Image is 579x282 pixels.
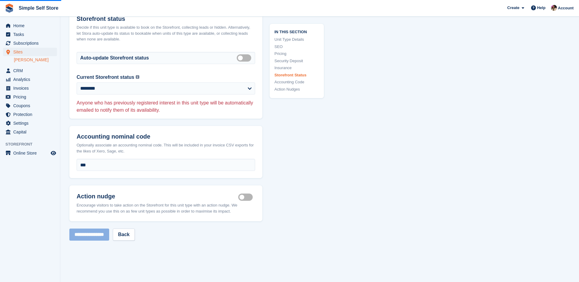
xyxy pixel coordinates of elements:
span: Protection [13,110,49,119]
span: Create [507,5,519,11]
span: Account [558,5,574,11]
span: Sites [13,48,49,56]
div: Encourage visitors to take action on the Storefront for this unit type with an action nudge. We r... [77,202,255,214]
span: Online Store [13,149,49,157]
span: Capital [13,128,49,136]
a: menu [3,66,57,75]
a: menu [3,84,57,92]
label: Auto-update Storefront status [80,54,149,62]
a: Preview store [50,149,57,157]
a: Security Deposit [274,58,319,64]
label: Is active [238,197,255,198]
a: menu [3,93,57,101]
a: Simple Self Store [16,3,61,13]
p: Anyone who has previously registered interest in this unit type will be automatically emailed to ... [77,99,255,114]
a: menu [3,128,57,136]
a: Pricing [274,51,319,57]
span: Subscriptions [13,39,49,47]
h2: Accounting nominal code [77,133,255,140]
a: menu [3,75,57,84]
span: Storefront [5,141,60,147]
a: Back [113,229,134,241]
img: stora-icon-8386f47178a22dfd0bd8f6a31ec36ba5ce8667c1dd55bd0f319d3a0aa187defe.svg [5,4,14,13]
a: Storefront Status [274,72,319,78]
label: Current Storefront status [77,74,134,81]
a: Insurance [274,65,319,71]
a: menu [3,48,57,56]
span: Pricing [13,93,49,101]
a: menu [3,110,57,119]
div: Decide if this unit type is available to book on the Storefront, collecting leads or hidden. Alte... [77,24,255,42]
span: Tasks [13,30,49,39]
a: [PERSON_NAME] [14,57,57,63]
a: menu [3,30,57,39]
label: Auto manage storefront status [237,57,254,58]
a: Unit Type Details [274,37,319,43]
img: Scott McCutcheon [551,5,557,11]
span: Analytics [13,75,49,84]
a: menu [3,119,57,127]
h2: Action nudge [77,193,238,200]
div: Optionally associate an accounting nominal code. This will be included in your invoice CSV export... [77,142,255,154]
span: In this section [274,28,319,34]
h2: Storefront status [77,15,255,22]
span: Invoices [13,84,49,92]
a: Action Nudges [274,86,319,92]
span: Coupons [13,101,49,110]
span: Help [537,5,546,11]
a: menu [3,101,57,110]
img: icon-info-grey-7440780725fd019a000dd9b08b2336e03edf1995a4989e88bcd33f0948082b44.svg [136,75,139,79]
span: Home [13,21,49,30]
a: menu [3,21,57,30]
a: SEO [274,43,319,50]
a: Accounting Code [274,79,319,85]
a: menu [3,149,57,157]
span: CRM [13,66,49,75]
span: Settings [13,119,49,127]
a: menu [3,39,57,47]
